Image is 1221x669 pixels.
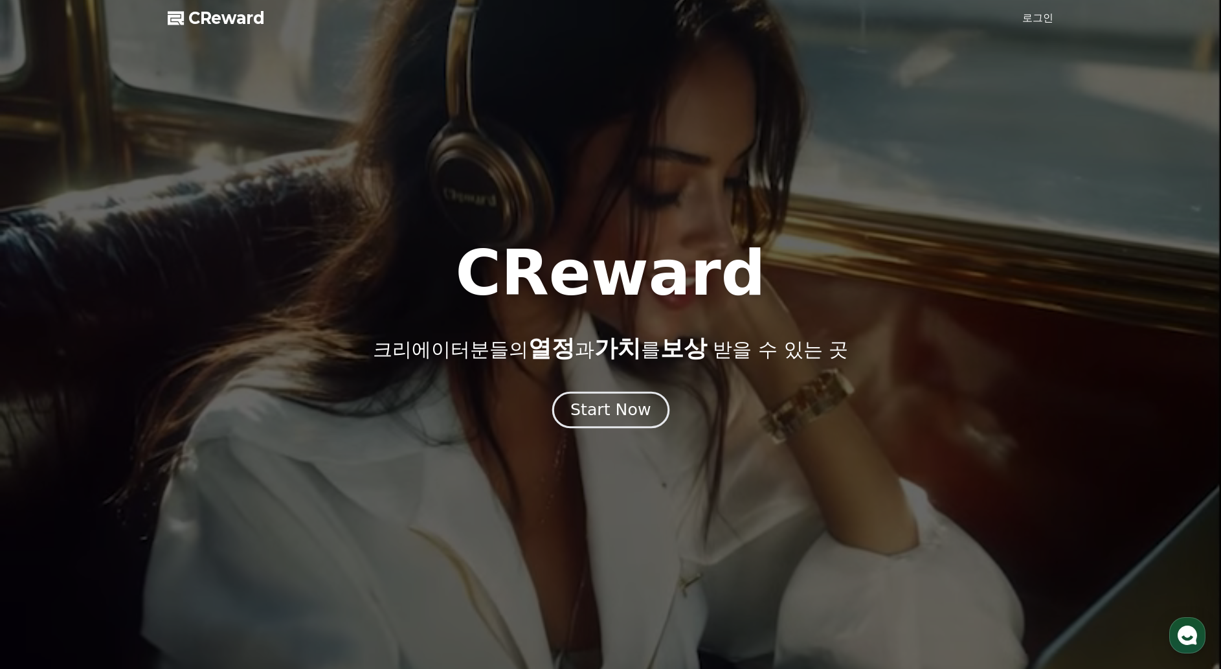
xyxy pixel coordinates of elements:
[528,335,575,361] span: 열정
[41,430,49,440] span: 홈
[85,411,167,443] a: 대화
[167,411,249,443] a: 설정
[168,8,265,28] a: CReward
[660,335,707,361] span: 보상
[373,335,848,361] p: 크리에이터분들의 과 를 받을 수 있는 곳
[552,391,669,428] button: Start Now
[4,411,85,443] a: 홈
[1022,10,1053,26] a: 로그인
[188,8,265,28] span: CReward
[200,430,216,440] span: 설정
[570,399,651,421] div: Start Now
[118,431,134,441] span: 대화
[594,335,641,361] span: 가치
[455,242,765,304] h1: CReward
[555,405,667,418] a: Start Now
